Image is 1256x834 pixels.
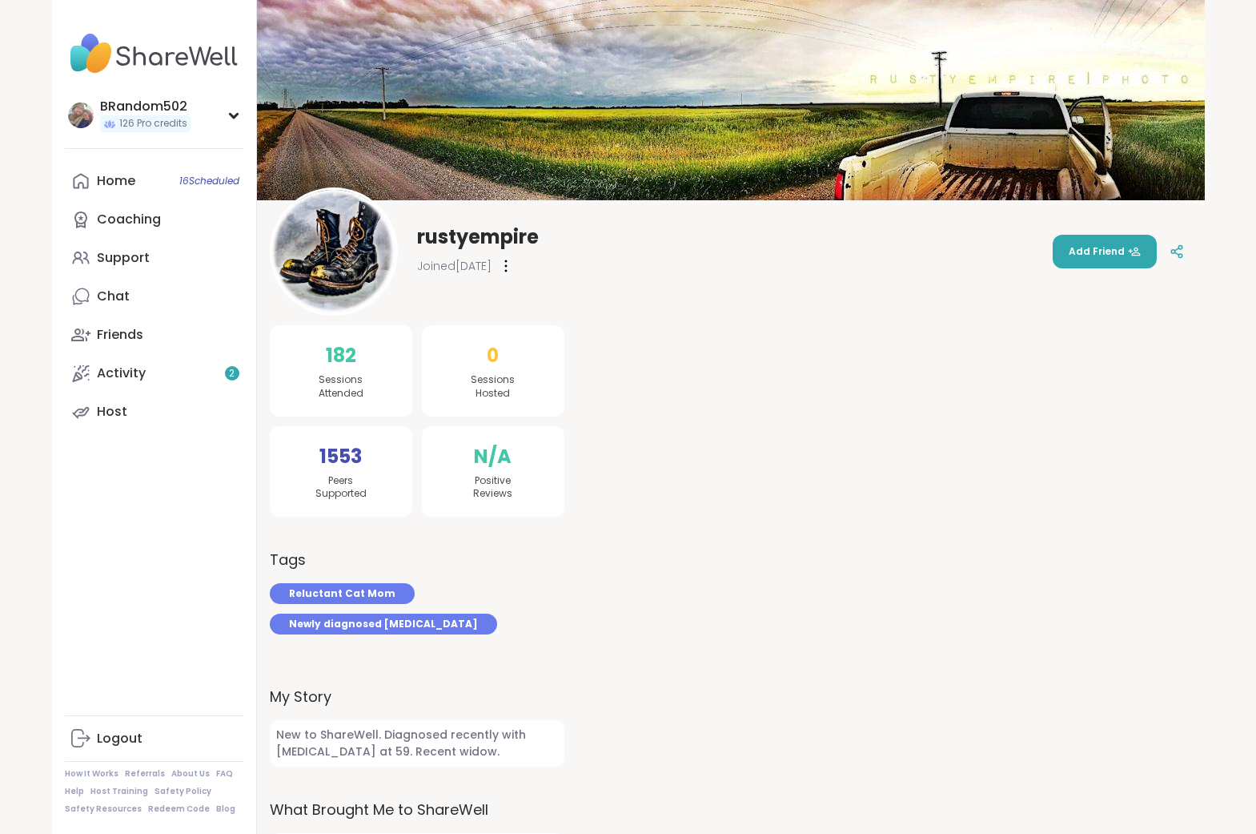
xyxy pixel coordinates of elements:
[97,288,130,305] div: Chat
[65,277,243,316] a: Chat
[179,175,239,187] span: 16 Scheduled
[216,768,233,780] a: FAQ
[97,249,150,267] div: Support
[148,804,210,815] a: Redeem Code
[65,393,243,431] a: Host
[227,212,240,225] iframe: Spotlight
[97,403,127,421] div: Host
[474,442,512,471] span: N/A
[229,367,235,381] span: 2
[97,172,135,190] div: Home
[97,211,161,228] div: Coaching
[65,26,243,82] img: ShareWell Nav Logo
[1069,244,1141,259] span: Add Friend
[154,786,211,797] a: Safety Policy
[65,316,243,354] a: Friends
[65,239,243,277] a: Support
[473,474,512,502] span: Positive Reviews
[1053,235,1157,268] button: Add Friend
[270,799,564,820] label: What Brought Me to ShareWell
[417,258,492,274] span: Joined [DATE]
[272,190,395,313] img: rustyempire
[65,162,243,200] a: Home16Scheduled
[65,804,142,815] a: Safety Resources
[65,719,243,758] a: Logout
[289,617,478,631] span: Newly diagnosed [MEDICAL_DATA]
[471,373,515,401] span: Sessions Hosted
[125,768,165,780] a: Referrals
[119,117,187,131] span: 126 Pro credits
[100,98,191,115] div: BRandom502
[90,786,148,797] a: Host Training
[68,103,94,128] img: BRandom502
[65,786,84,797] a: Help
[270,686,564,707] label: My Story
[270,549,306,570] h3: Tags
[315,474,367,502] span: Peers Supported
[97,326,143,344] div: Friends
[171,768,210,780] a: About Us
[97,730,142,747] div: Logout
[326,341,356,370] span: 182
[487,341,499,370] span: 0
[417,224,539,250] span: rustyempire
[270,720,564,767] span: New to ShareWell. Diagnosed recently with [MEDICAL_DATA] at 59. Recent widow.
[97,365,146,382] div: Activity
[216,804,235,815] a: Blog
[65,200,243,239] a: Coaching
[289,586,395,601] span: Reluctant Cat Mom
[65,354,243,393] a: Activity2
[319,373,363,401] span: Sessions Attended
[319,442,362,471] span: 1553
[65,768,118,780] a: How It Works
